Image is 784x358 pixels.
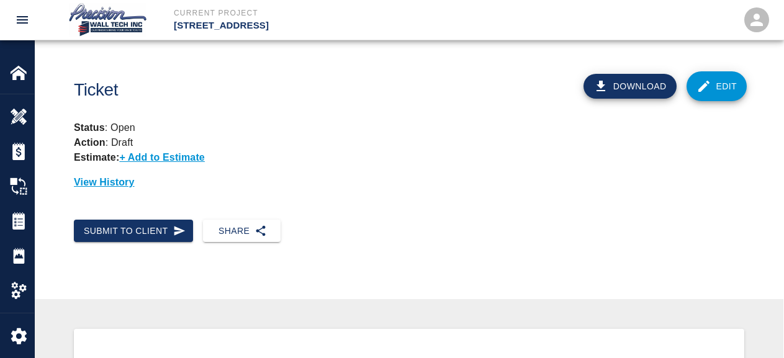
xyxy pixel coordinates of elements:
[583,74,677,99] button: Download
[67,2,149,37] img: Precision Wall Tech, Inc.
[7,5,37,35] button: open drawer
[74,137,106,148] strong: Action
[74,80,461,101] h1: Ticket
[687,71,747,101] a: Edit
[74,175,744,190] p: View History
[74,120,744,135] p: : Open
[74,122,105,133] strong: Status
[74,137,133,148] p: : Draft
[722,298,784,358] iframe: Chat Widget
[119,152,205,163] p: + Add to Estimate
[174,7,459,19] p: Current Project
[74,152,119,163] strong: Estimate:
[203,220,281,243] button: Share
[174,19,459,33] p: [STREET_ADDRESS]
[74,220,193,243] button: Submit to Client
